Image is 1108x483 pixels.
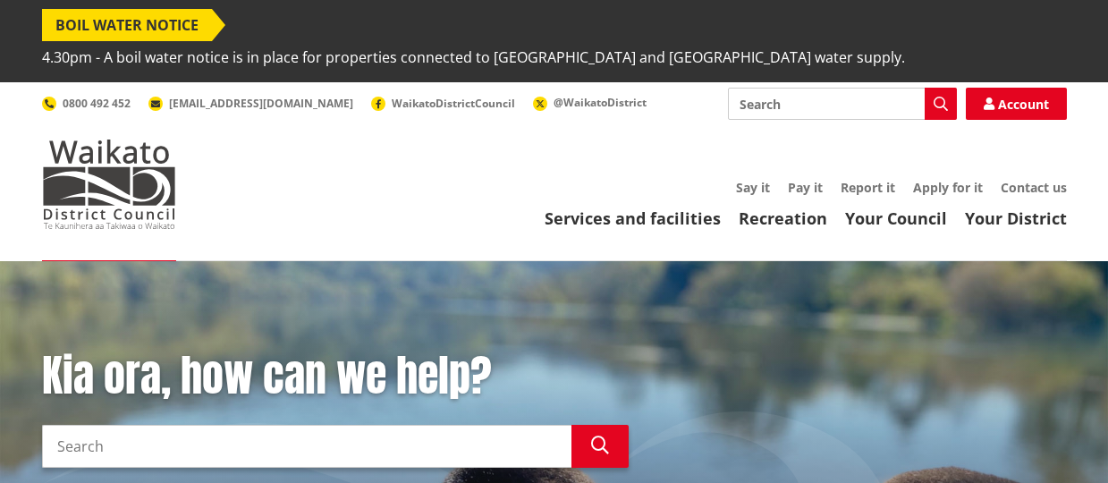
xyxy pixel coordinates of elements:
[545,208,721,229] a: Services and facilities
[169,96,353,111] span: [EMAIL_ADDRESS][DOMAIN_NAME]
[42,41,905,73] span: 4.30pm - A boil water notice is in place for properties connected to [GEOGRAPHIC_DATA] and [GEOGR...
[966,88,1067,120] a: Account
[42,351,629,402] h1: Kia ora, how can we help?
[42,9,212,41] span: BOIL WATER NOTICE
[63,96,131,111] span: 0800 492 452
[841,179,895,196] a: Report it
[392,96,515,111] span: WaikatoDistrictCouncil
[728,88,957,120] input: Search input
[913,179,983,196] a: Apply for it
[148,96,353,111] a: [EMAIL_ADDRESS][DOMAIN_NAME]
[736,179,770,196] a: Say it
[554,95,647,110] span: @WaikatoDistrict
[42,96,131,111] a: 0800 492 452
[42,140,176,229] img: Waikato District Council - Te Kaunihera aa Takiwaa o Waikato
[1001,179,1067,196] a: Contact us
[42,425,571,468] input: Search input
[965,208,1067,229] a: Your District
[845,208,947,229] a: Your Council
[533,95,647,110] a: @WaikatoDistrict
[788,179,823,196] a: Pay it
[371,96,515,111] a: WaikatoDistrictCouncil
[739,208,827,229] a: Recreation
